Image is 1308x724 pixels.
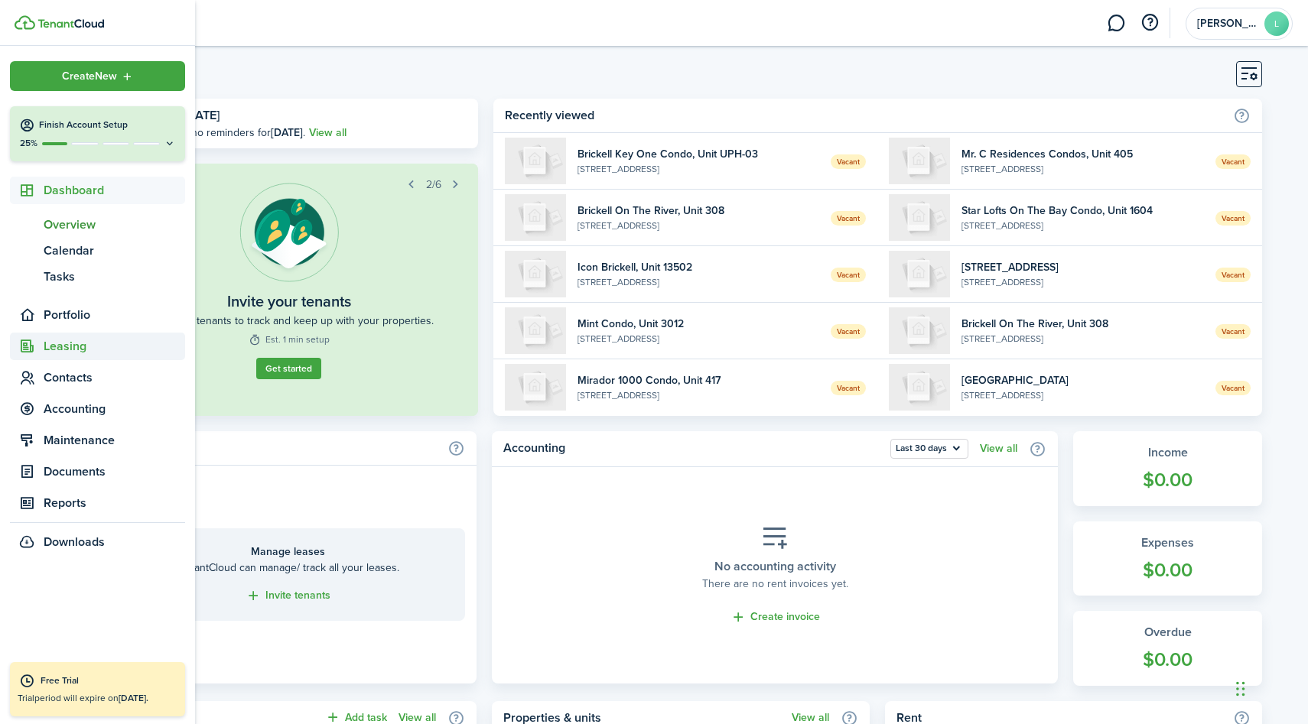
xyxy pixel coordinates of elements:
[309,125,347,141] a: View all
[578,316,820,332] widget-list-item-title: Mint Condo, Unit 3012
[890,439,968,459] button: Last 30 days
[1088,466,1247,495] widget-stats-count: $0.00
[44,306,185,324] span: Portfolio
[1215,268,1251,282] span: Vacant
[399,712,436,724] a: View all
[1088,443,1247,462] widget-stats-title: Income
[44,463,185,481] span: Documents
[578,162,820,176] widget-list-item-description: [STREET_ADDRESS]
[246,587,330,605] a: Invite tenants
[961,162,1204,176] widget-list-item-description: [STREET_ADDRESS]
[961,316,1204,332] widget-list-item-title: Brickell On The River, Unit 308
[961,388,1204,402] widget-list-item-description: [STREET_ADDRESS]
[831,324,866,339] span: Vacant
[10,264,185,290] a: Tasks
[41,674,177,689] div: Free Trial
[239,183,339,282] img: Tenant
[44,368,185,387] span: Contacts
[10,662,185,716] a: Free TrialTrialperiod will expire on[DATE].
[44,400,185,418] span: Accounting
[505,194,566,241] img: 308
[426,177,441,193] span: 2/6
[889,251,950,297] img: 4412
[714,557,836,576] placeholder-title: No accounting activity
[578,203,820,219] widget-list-item-title: Brickell On The River, Unit 308
[1197,18,1258,29] span: LEONARDO
[227,290,351,313] widget-step-title: Invite your tenants
[19,137,38,150] p: 25%
[144,313,434,329] widget-step-description: Invite your tenants to track and keep up with your properties.
[15,15,35,30] img: TenantCloud
[831,268,866,282] span: Vacant
[961,219,1204,232] widget-list-item-description: [STREET_ADDRESS]
[889,194,950,241] img: 1604
[505,251,566,297] img: 13502
[249,333,330,346] widget-step-time: Est. 1 min setup
[1215,381,1251,395] span: Vacant
[62,71,117,82] span: Create New
[730,609,820,626] a: Create invoice
[505,138,566,184] img: UPH-03
[578,332,820,346] widget-list-item-description: [STREET_ADDRESS]
[578,259,820,275] widget-list-item-title: Icon Brickell, Unit 13502
[961,275,1204,289] widget-list-item-description: [STREET_ADDRESS]
[792,712,829,724] a: View all
[1137,10,1163,36] button: Open resource center
[18,691,177,705] p: Trial
[889,307,950,354] img: 308
[505,364,566,411] img: 417
[34,691,148,705] span: period will expire on
[10,238,185,264] a: Calendar
[503,439,883,459] home-widget-title: Accounting
[980,443,1017,455] a: View all
[256,358,321,379] button: Get started
[44,337,185,356] span: Leasing
[44,216,185,234] span: Overview
[702,576,848,592] placeholder-description: There are no rent invoices yet.
[1264,11,1289,36] avatar-text: L
[44,533,105,551] span: Downloads
[10,212,185,238] a: Overview
[271,125,303,141] b: [DATE]
[578,372,820,388] widget-list-item-title: Mirador 1000 Condo, Unit 417
[37,19,104,28] img: TenantCloud
[1073,521,1262,596] a: Expenses$0.00
[831,154,866,169] span: Vacant
[831,381,866,395] span: Vacant
[126,560,450,576] home-placeholder-description: TenantCloud can manage/ track all your leases.
[44,268,185,286] span: Tasks
[142,106,467,125] h3: [DATE], [DATE]
[961,332,1204,346] widget-list-item-description: [STREET_ADDRESS]
[961,146,1204,162] widget-list-item-title: Mr. C Residences Condos, Unit 405
[44,431,185,450] span: Maintenance
[111,439,440,457] home-widget-title: Lease funnel
[578,275,820,289] widget-list-item-description: [STREET_ADDRESS]
[578,388,820,402] widget-list-item-description: [STREET_ADDRESS]
[889,364,950,411] img: M0501
[578,146,820,162] widget-list-item-title: Brickell Key One Condo, Unit UPH-03
[831,211,866,226] span: Vacant
[44,242,185,260] span: Calendar
[126,544,450,560] home-placeholder-title: Manage leases
[1046,559,1308,724] iframe: Chat Widget
[505,307,566,354] img: 3012
[445,174,467,195] button: Next step
[401,174,422,195] button: Prev step
[890,439,968,459] button: Open menu
[961,203,1204,219] widget-list-item-title: Star Lofts On The Bay Condo, Unit 1604
[505,106,1225,125] home-widget-title: Recently viewed
[1215,211,1251,226] span: Vacant
[119,691,148,705] b: [DATE].
[44,181,185,200] span: Dashboard
[44,494,185,512] span: Reports
[1215,324,1251,339] span: Vacant
[578,219,820,232] widget-list-item-description: [STREET_ADDRESS]
[10,106,185,161] button: Finish Account Setup25%
[1088,534,1247,552] widget-stats-title: Expenses
[961,259,1204,275] widget-list-item-title: [STREET_ADDRESS]
[39,119,176,131] h4: Finish Account Setup
[1101,4,1131,43] a: Messaging
[1073,431,1262,506] a: Income$0.00
[889,138,950,184] img: 405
